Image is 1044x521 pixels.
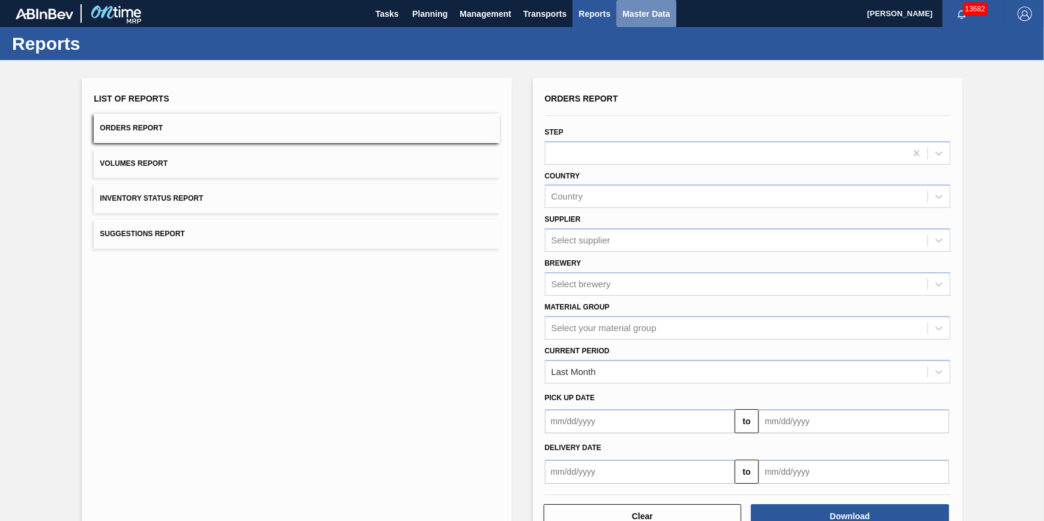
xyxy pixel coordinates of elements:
[551,367,596,377] div: Last Month
[622,7,670,21] span: Master Data
[12,37,225,50] h1: Reports
[412,7,448,21] span: Planning
[963,2,988,16] span: 13682
[100,159,168,168] span: Volumes Report
[100,194,203,203] span: Inventory Status Report
[94,114,499,143] button: Orders Report
[16,8,73,19] img: TNhmsLtSVTkK8tSr43FrP2fwEKptu5GPRR3wAAAABJRU5ErkJggg==
[94,184,499,213] button: Inventory Status Report
[374,7,400,21] span: Tasks
[100,124,163,132] span: Orders Report
[545,303,610,311] label: Material Group
[545,347,610,355] label: Current Period
[523,7,566,21] span: Transports
[1018,7,1032,21] img: Logout
[545,172,580,180] label: Country
[735,460,759,484] button: to
[545,394,595,402] span: Pick up Date
[545,259,581,267] label: Brewery
[545,94,618,103] span: Orders Report
[735,409,759,433] button: to
[551,279,611,289] div: Select brewery
[545,215,581,224] label: Supplier
[551,323,657,333] div: Select your material group
[759,460,949,484] input: mm/dd/yyyy
[759,409,949,433] input: mm/dd/yyyy
[100,230,184,238] span: Suggestions Report
[545,128,563,136] label: Step
[94,149,499,178] button: Volumes Report
[460,7,511,21] span: Management
[94,219,499,249] button: Suggestions Report
[942,5,981,22] button: Notifications
[545,409,735,433] input: mm/dd/yyyy
[545,443,601,452] span: Delivery Date
[578,7,610,21] span: Reports
[551,192,583,202] div: Country
[551,236,610,246] div: Select supplier
[545,460,735,484] input: mm/dd/yyyy
[94,94,169,103] span: List of Reports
